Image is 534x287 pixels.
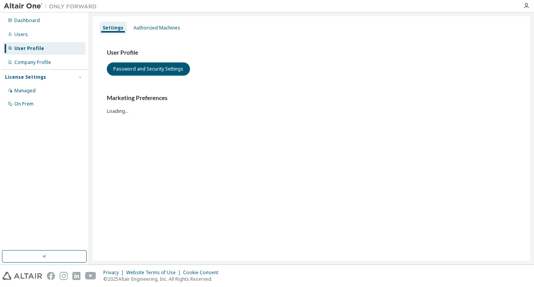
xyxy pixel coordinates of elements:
[183,270,223,276] div: Cookie Consent
[72,272,80,280] img: linkedin.svg
[14,31,28,38] div: Users
[14,45,44,52] div: User Profile
[107,62,190,76] button: Password and Security Settings
[103,25,123,31] div: Settings
[14,17,40,24] div: Dashboard
[60,272,68,280] img: instagram.svg
[126,270,183,276] div: Website Terms of Use
[4,2,101,10] img: Altair One
[14,59,51,66] div: Company Profile
[85,272,96,280] img: youtube.svg
[14,101,34,107] div: On Prem
[107,94,516,102] h3: Marketing Preferences
[133,25,180,31] div: Authorized Machines
[5,74,46,80] div: License Settings
[14,88,36,94] div: Managed
[47,272,55,280] img: facebook.svg
[103,276,223,282] p: © 2025 Altair Engineering, Inc. All Rights Reserved.
[107,94,516,114] div: Loading...
[103,270,126,276] div: Privacy
[107,49,516,57] h3: User Profile
[2,272,42,280] img: altair_logo.svg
